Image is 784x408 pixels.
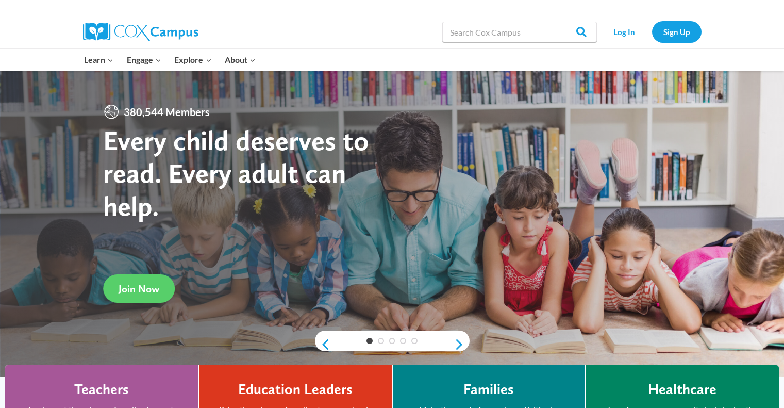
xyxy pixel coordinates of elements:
[83,23,198,41] img: Cox Campus
[411,338,418,344] a: 5
[78,49,262,71] nav: Primary Navigation
[648,381,716,398] h4: Healthcare
[74,381,129,398] h4: Teachers
[442,22,597,42] input: Search Cox Campus
[378,338,384,344] a: 2
[127,53,161,67] span: Engage
[366,338,373,344] a: 1
[602,21,702,42] nav: Secondary Navigation
[463,381,514,398] h4: Families
[84,53,113,67] span: Learn
[315,338,330,351] a: previous
[400,338,406,344] a: 4
[238,381,353,398] h4: Education Leaders
[454,338,470,351] a: next
[315,334,470,355] div: content slider buttons
[103,274,175,303] a: Join Now
[652,21,702,42] a: Sign Up
[174,53,211,67] span: Explore
[120,104,214,120] span: 380,544 Members
[389,338,395,344] a: 3
[225,53,256,67] span: About
[602,21,647,42] a: Log In
[103,124,369,222] strong: Every child deserves to read. Every adult can help.
[119,283,159,295] span: Join Now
